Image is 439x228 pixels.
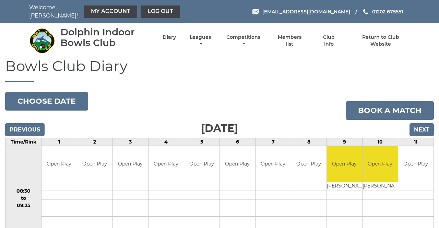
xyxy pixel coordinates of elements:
[262,9,350,15] span: [EMAIL_ADDRESS][DOMAIN_NAME]
[362,8,403,15] a: Phone us 01202 675551
[184,146,219,182] td: Open Play
[60,27,151,48] div: Dolphin Indoor Bowls Club
[362,138,398,146] td: 10
[327,138,362,146] td: 9
[5,58,434,82] h1: Bowls Club Diary
[252,8,350,15] a: Email [EMAIL_ADDRESS][DOMAIN_NAME]
[398,138,434,146] td: 11
[220,146,255,182] td: Open Play
[252,9,259,14] img: Email
[77,138,112,146] td: 2
[291,146,327,182] td: Open Play
[327,182,362,191] td: [PERSON_NAME]
[410,123,434,136] input: Next
[149,146,184,182] td: Open Play
[274,34,306,47] a: Members list
[346,101,434,120] a: Book a match
[163,34,176,41] a: Diary
[5,138,41,146] td: Time/Rink
[148,138,184,146] td: 4
[255,138,291,146] td: 7
[184,138,219,146] td: 5
[363,182,398,191] td: [PERSON_NAME]
[84,5,137,18] a: My Account
[141,5,180,18] a: Log out
[29,28,55,54] img: Dolphin Indoor Bowls Club
[318,34,340,47] a: Club Info
[5,92,88,111] button: Choose date
[113,146,148,182] td: Open Play
[77,146,112,182] td: Open Play
[41,138,77,146] td: 1
[29,3,182,20] nav: Welcome, [PERSON_NAME]!
[363,9,368,14] img: Phone us
[5,123,45,136] input: Previous
[363,146,398,182] td: Open Play
[372,9,403,15] span: 01202 675551
[41,146,77,182] td: Open Play
[327,146,362,182] td: Open Play
[398,146,434,182] td: Open Play
[256,146,291,182] td: Open Play
[112,138,148,146] td: 3
[219,138,255,146] td: 6
[225,34,262,47] a: Competitions
[291,138,327,146] td: 8
[352,34,410,47] a: Return to Club Website
[188,34,213,47] a: Leagues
